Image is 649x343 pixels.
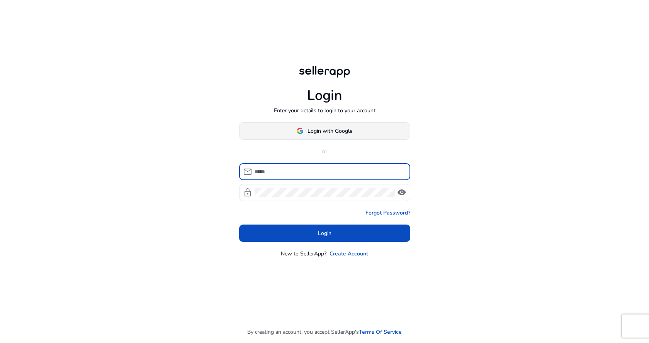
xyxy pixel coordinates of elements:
[397,188,406,197] span: visibility
[243,188,252,197] span: lock
[281,250,326,258] p: New to SellerApp?
[239,225,410,242] button: Login
[297,127,304,134] img: google-logo.svg
[330,250,368,258] a: Create Account
[274,106,375,115] p: Enter your details to login to your account
[243,167,252,176] span: mail
[359,328,402,336] a: Terms Of Service
[239,122,410,140] button: Login with Google
[239,147,410,155] p: or
[307,87,342,104] h1: Login
[308,127,352,135] span: Login with Google
[365,209,410,217] a: Forgot Password?
[318,229,331,237] span: Login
